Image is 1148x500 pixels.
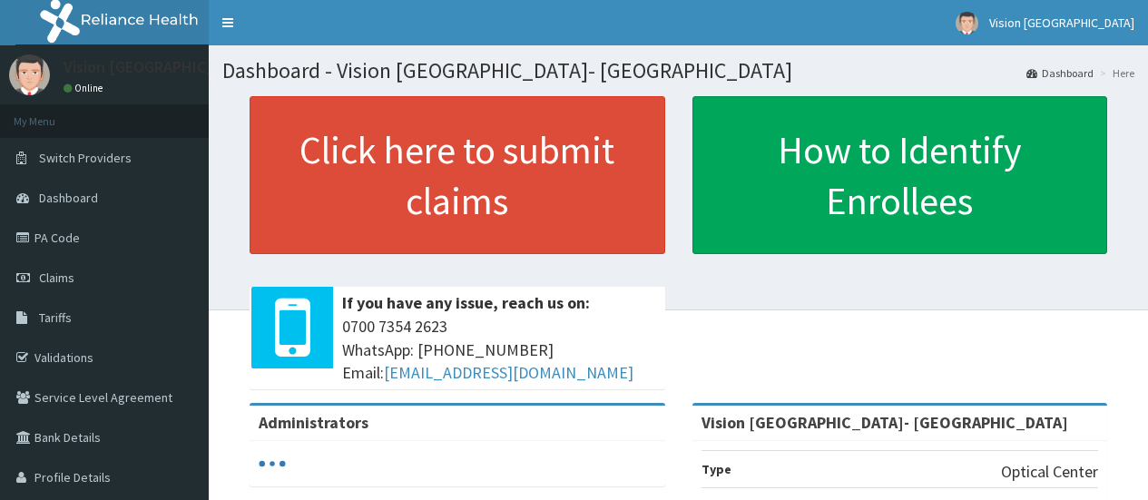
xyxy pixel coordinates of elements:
[39,150,132,166] span: Switch Providers
[384,362,633,383] a: [EMAIL_ADDRESS][DOMAIN_NAME]
[1095,65,1134,81] li: Here
[9,54,50,95] img: User Image
[64,59,259,75] p: Vision [GEOGRAPHIC_DATA]
[39,309,72,326] span: Tariffs
[342,292,590,313] b: If you have any issue, reach us on:
[1001,460,1098,484] p: Optical Center
[39,190,98,206] span: Dashboard
[250,96,665,254] a: Click here to submit claims
[259,412,368,433] b: Administrators
[702,461,731,477] b: Type
[692,96,1108,254] a: How to Identify Enrollees
[702,412,1068,433] strong: Vision [GEOGRAPHIC_DATA]- [GEOGRAPHIC_DATA]
[64,82,107,94] a: Online
[956,12,978,34] img: User Image
[259,450,286,477] svg: audio-loading
[222,59,1134,83] h1: Dashboard - Vision [GEOGRAPHIC_DATA]- [GEOGRAPHIC_DATA]
[342,315,656,385] span: 0700 7354 2623 WhatsApp: [PHONE_NUMBER] Email:
[989,15,1134,31] span: Vision [GEOGRAPHIC_DATA]
[1026,65,1094,81] a: Dashboard
[39,270,74,286] span: Claims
